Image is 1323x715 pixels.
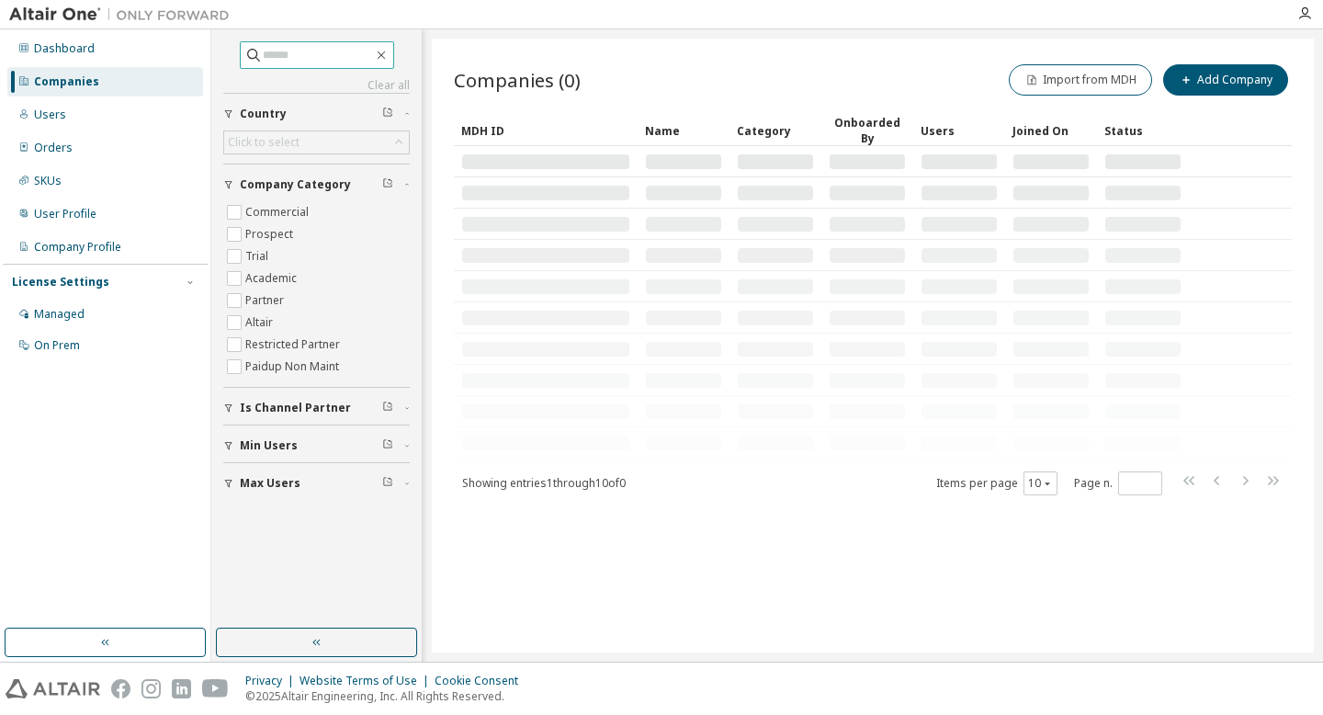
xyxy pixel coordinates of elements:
[6,679,100,698] img: altair_logo.svg
[245,312,277,334] label: Altair
[1028,476,1053,491] button: 10
[34,174,62,188] div: SKUs
[737,116,814,145] div: Category
[382,476,393,491] span: Clear filter
[245,201,312,223] label: Commercial
[245,223,297,245] label: Prospect
[245,334,344,356] label: Restricted Partner
[172,679,191,698] img: linkedin.svg
[435,674,529,688] div: Cookie Consent
[240,107,287,121] span: Country
[240,177,351,192] span: Company Category
[245,356,343,378] label: Paidup Non Maint
[34,307,85,322] div: Managed
[223,463,410,504] button: Max Users
[228,135,300,150] div: Click to select
[382,107,393,121] span: Clear filter
[9,6,239,24] img: Altair One
[936,471,1057,495] span: Items per page
[34,141,73,155] div: Orders
[223,94,410,134] button: Country
[382,438,393,453] span: Clear filter
[34,240,121,255] div: Company Profile
[240,438,298,453] span: Min Users
[462,475,626,491] span: Showing entries 1 through 10 of 0
[382,401,393,415] span: Clear filter
[224,131,409,153] div: Click to select
[300,674,435,688] div: Website Terms of Use
[1009,64,1152,96] button: Import from MDH
[461,116,630,145] div: MDH ID
[645,116,722,145] div: Name
[12,275,109,289] div: License Settings
[240,476,300,491] span: Max Users
[34,41,95,56] div: Dashboard
[1163,64,1288,96] button: Add Company
[1074,471,1162,495] span: Page n.
[223,165,410,205] button: Company Category
[111,679,130,698] img: facebook.svg
[245,688,529,704] p: © 2025 Altair Engineering, Inc. All Rights Reserved.
[34,338,80,353] div: On Prem
[141,679,161,698] img: instagram.svg
[382,177,393,192] span: Clear filter
[223,78,410,93] a: Clear all
[829,115,906,146] div: Onboarded By
[245,674,300,688] div: Privacy
[1012,116,1090,145] div: Joined On
[34,108,66,122] div: Users
[1104,116,1182,145] div: Status
[245,267,300,289] label: Academic
[202,679,229,698] img: youtube.svg
[240,401,351,415] span: Is Channel Partner
[454,67,581,93] span: Companies (0)
[921,116,998,145] div: Users
[34,74,99,89] div: Companies
[34,207,96,221] div: User Profile
[245,245,272,267] label: Trial
[223,426,410,466] button: Min Users
[245,289,288,312] label: Partner
[223,388,410,428] button: Is Channel Partner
